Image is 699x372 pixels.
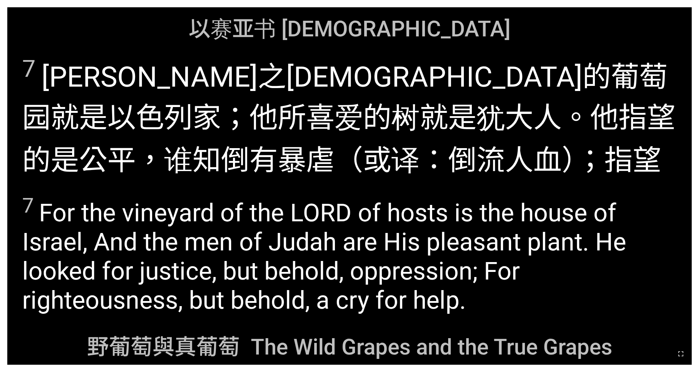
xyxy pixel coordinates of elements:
wh6635: 之[DEMOGRAPHIC_DATA] [22,60,675,219]
span: 野葡萄與真葡萄 The Wild Grapes and the True Grapes [87,329,612,361]
wh3063: 人 [22,101,675,219]
wh6960: 是公平 [22,144,661,219]
wh3478: 家 [22,101,675,219]
wh5194: 就是犹大 [22,101,675,219]
sup: 7 [22,55,36,83]
wh1004: ；他所喜爱的 [22,101,675,219]
wh8191: 树 [22,101,675,219]
span: For the vineyard of the LORD of hosts is the house of Israel, And the men of Judah are His pleasa... [22,193,677,315]
wh376: 。他指望的 [22,101,675,219]
sup: 7 [22,193,34,218]
wh4941: ，谁知倒有暴虐（或译：倒流人血 [22,144,661,219]
span: [PERSON_NAME] [22,54,677,222]
wh3754: 就是以色列 [22,101,675,219]
span: 以赛亚书 [DEMOGRAPHIC_DATA] [189,11,510,44]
